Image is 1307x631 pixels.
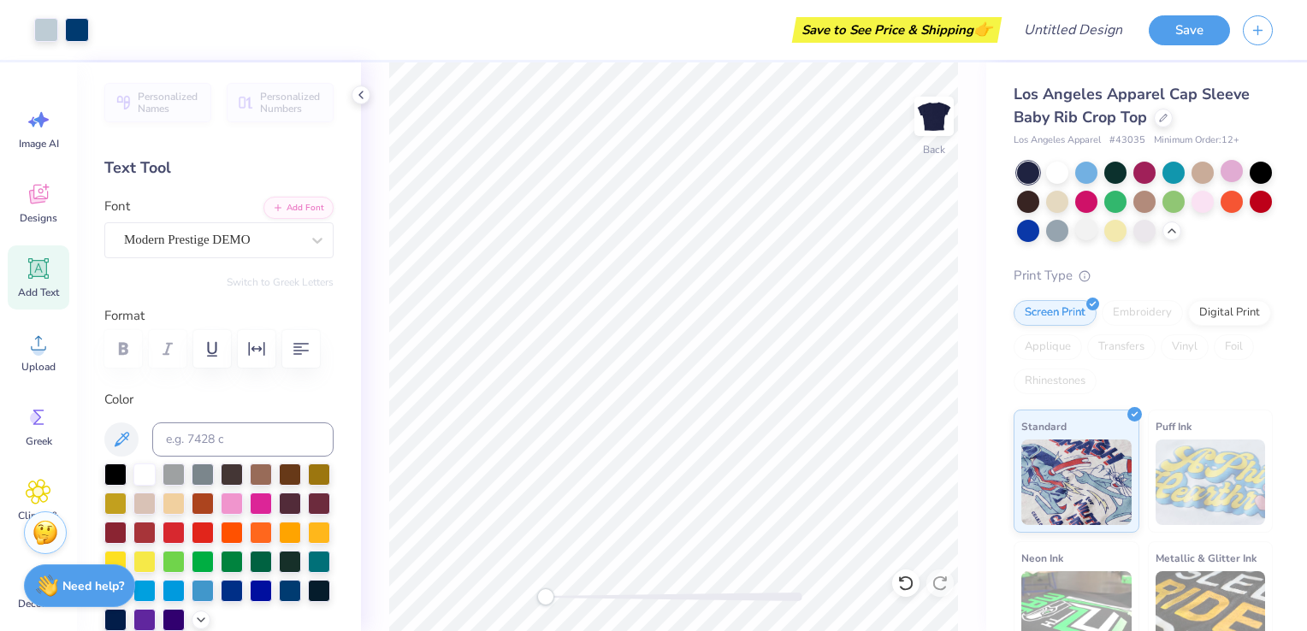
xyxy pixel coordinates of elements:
[923,142,945,157] div: Back
[1014,300,1097,326] div: Screen Print
[1161,334,1209,360] div: Vinyl
[537,588,554,605] div: Accessibility label
[1014,84,1250,127] span: Los Angeles Apparel Cap Sleeve Baby Rib Crop Top
[1156,439,1266,525] img: Puff Ink
[796,17,997,43] div: Save to See Price & Shipping
[1021,417,1067,435] span: Standard
[1021,549,1063,567] span: Neon Ink
[1021,439,1132,525] img: Standard
[1014,369,1097,394] div: Rhinestones
[138,91,201,115] span: Personalized Names
[21,360,56,374] span: Upload
[104,83,211,122] button: Personalized Names
[19,137,59,150] span: Image AI
[18,597,59,610] span: Decorate
[1010,13,1136,47] input: Untitled Design
[1109,133,1145,148] span: # 43035
[1156,549,1257,567] span: Metallic & Glitter Ink
[1154,133,1239,148] span: Minimum Order: 12 +
[152,422,334,457] input: e.g. 7428 c
[104,306,334,326] label: Format
[1102,300,1183,326] div: Embroidery
[1014,133,1101,148] span: Los Angeles Apparel
[1014,334,1082,360] div: Applique
[1156,417,1192,435] span: Puff Ink
[1149,15,1230,45] button: Save
[1087,334,1156,360] div: Transfers
[20,211,57,225] span: Designs
[1188,300,1271,326] div: Digital Print
[18,286,59,299] span: Add Text
[260,91,323,115] span: Personalized Numbers
[10,509,67,536] span: Clipart & logos
[62,578,124,594] strong: Need help?
[1014,266,1273,286] div: Print Type
[227,275,334,289] button: Switch to Greek Letters
[263,197,334,219] button: Add Font
[104,390,334,410] label: Color
[104,156,334,180] div: Text Tool
[917,99,951,133] img: Back
[227,83,334,122] button: Personalized Numbers
[104,197,130,216] label: Font
[973,19,992,39] span: 👉
[1214,334,1254,360] div: Foil
[26,434,52,448] span: Greek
